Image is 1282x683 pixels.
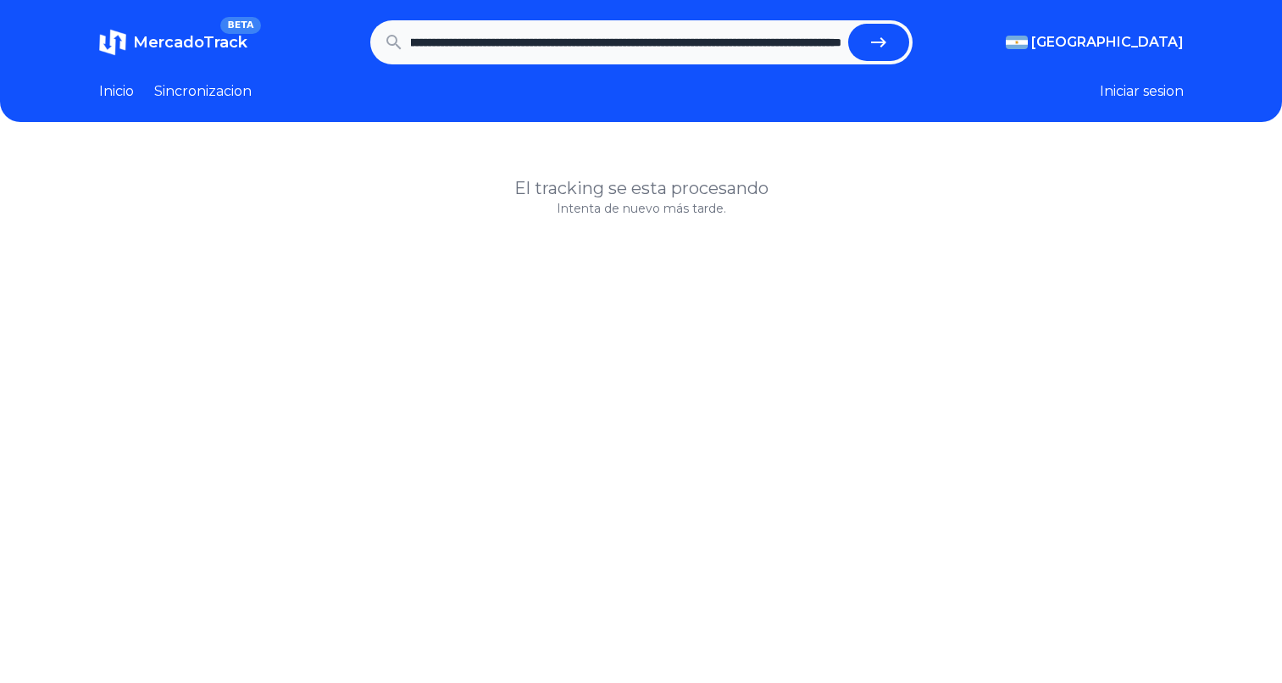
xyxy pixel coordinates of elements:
p: Intenta de nuevo más tarde. [99,200,1184,217]
span: MercadoTrack [133,33,247,52]
img: Argentina [1006,36,1028,49]
a: MercadoTrackBETA [99,29,247,56]
span: BETA [220,17,260,34]
h1: El tracking se esta procesando [99,176,1184,200]
a: Inicio [99,81,134,102]
button: Iniciar sesion [1100,81,1184,102]
button: [GEOGRAPHIC_DATA] [1006,32,1184,53]
a: Sincronizacion [154,81,252,102]
span: [GEOGRAPHIC_DATA] [1031,32,1184,53]
img: MercadoTrack [99,29,126,56]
